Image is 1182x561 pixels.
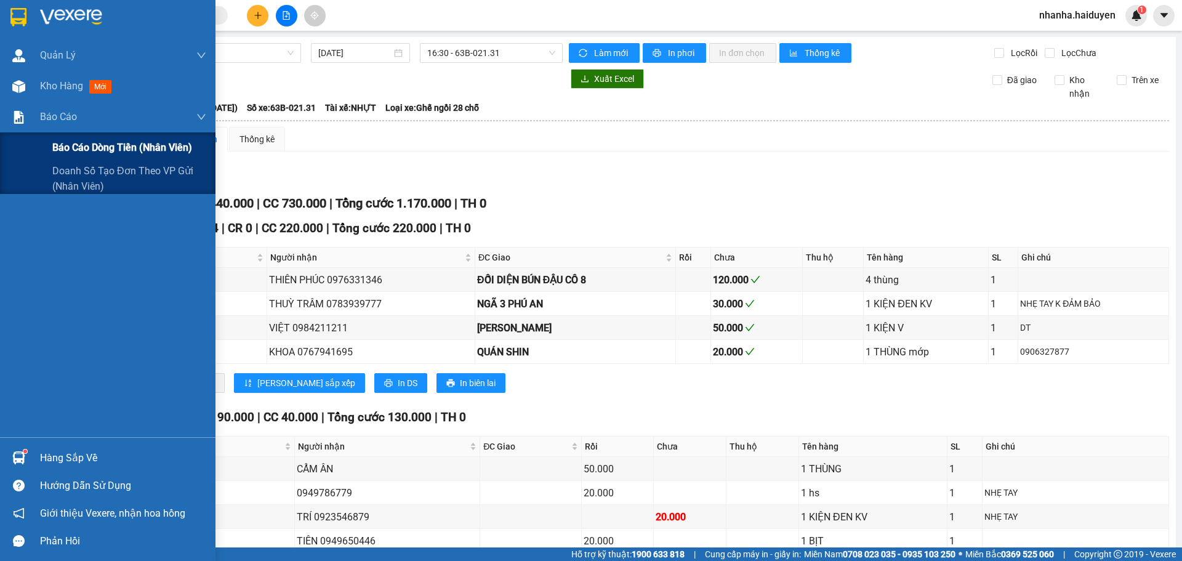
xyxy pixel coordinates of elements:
[336,196,451,211] span: Tổng cước 1.170.000
[269,272,473,288] div: THIÊN PHÚC 0976331346
[477,344,673,360] div: QUÁN SHIN
[582,437,654,457] th: Rồi
[282,11,291,20] span: file-add
[571,547,685,561] span: Hỗ trợ kỹ thuật:
[446,379,455,389] span: printer
[991,320,1016,336] div: 1
[991,296,1016,312] div: 1
[332,221,436,235] span: Tổng cước 220.000
[13,535,25,547] span: message
[1020,297,1167,310] div: NHẸ TAY K ĐẢM BẢO
[435,410,438,424] span: |
[750,275,760,285] span: check
[298,440,467,453] span: Người nhận
[454,196,457,211] span: |
[656,509,724,525] div: 20.000
[304,5,326,26] button: aim
[40,477,206,495] div: Hướng dẫn sử dụng
[805,46,842,60] span: Thống kê
[1006,46,1039,60] span: Lọc Rồi
[269,320,473,336] div: VIỆT 0984211211
[477,320,673,336] div: [PERSON_NAME]
[584,485,652,501] div: 20.000
[263,410,318,424] span: CC 40.000
[594,46,630,60] span: Làm mới
[1127,73,1164,87] span: Trên xe
[745,347,755,357] span: check
[325,101,376,115] span: Tài xế: NHỰT
[984,486,1167,499] div: NHẸ TAY
[276,5,297,26] button: file-add
[10,8,26,26] img: logo-vxr
[1064,73,1108,100] span: Kho nhận
[257,376,355,390] span: [PERSON_NAME] sắp xếp
[643,43,706,63] button: printerIn phơi
[584,461,652,477] div: 50.000
[1138,6,1146,14] sup: 1
[959,552,962,557] span: ⚪️
[398,376,417,390] span: In DS
[234,373,365,393] button: sort-ascending[PERSON_NAME] sắp xếp
[1140,6,1144,14] span: 1
[713,344,800,360] div: 20.000
[23,450,27,453] sup: 1
[569,43,640,63] button: syncLàm mới
[1063,547,1065,561] span: |
[270,251,463,264] span: Người nhận
[440,221,443,235] span: |
[254,11,262,20] span: plus
[12,111,25,124] img: solution-icon
[328,410,432,424] span: Tổng cước 130.000
[949,533,980,549] div: 1
[441,410,466,424] span: TH 0
[947,437,983,457] th: SL
[12,49,25,62] img: warehouse-icon
[374,373,427,393] button: printerIn DS
[1153,5,1175,26] button: caret-down
[1056,46,1098,60] span: Lọc Chưa
[244,379,252,389] span: sort-ascending
[668,46,696,60] span: In phơi
[713,296,800,312] div: 30.000
[247,5,268,26] button: plus
[705,547,801,561] span: Cung cấp máy in - giấy in:
[579,49,589,59] span: sync
[269,296,473,312] div: THUỲ TRÂM 0783939777
[1018,248,1169,268] th: Ghi chú
[581,75,589,84] span: download
[263,196,326,211] span: CC 730.000
[13,480,25,491] span: question-circle
[13,507,25,519] span: notification
[779,43,851,63] button: bar-chartThống kê
[984,510,1167,523] div: NHẸ TAY
[52,163,206,194] span: Doanh số tạo đơn theo VP gửi (nhân viên)
[654,437,726,457] th: Chưa
[1131,10,1142,21] img: icon-new-feature
[40,47,76,63] span: Quản Lý
[694,547,696,561] span: |
[1159,10,1170,21] span: caret-down
[866,320,986,336] div: 1 KIỆN V
[803,248,864,268] th: Thu hộ
[12,80,25,93] img: warehouse-icon
[801,461,945,477] div: 1 THÙNG
[1029,7,1125,23] span: nhanha.haiduyen
[52,140,192,155] span: Báo cáo dòng tiền (nhân viên)
[991,344,1016,360] div: 1
[199,410,254,424] span: CR 90.000
[866,344,986,360] div: 1 THÙNG mớp
[676,248,711,268] th: Rồi
[297,509,478,525] div: TRÍ 0923546879
[321,410,324,424] span: |
[228,221,252,235] span: CR 0
[632,549,685,559] strong: 1900 633 818
[262,221,323,235] span: CC 220.000
[239,132,275,146] div: Thống kê
[989,248,1018,268] th: SL
[12,451,25,464] img: warehouse-icon
[297,533,478,549] div: TIÊN 0949650446
[965,547,1054,561] span: Miền Bắc
[190,196,254,211] span: CR 440.000
[477,272,673,288] div: ĐỐI DIỆN BÚN ĐẬU CÔ 8
[483,440,568,453] span: ĐC Giao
